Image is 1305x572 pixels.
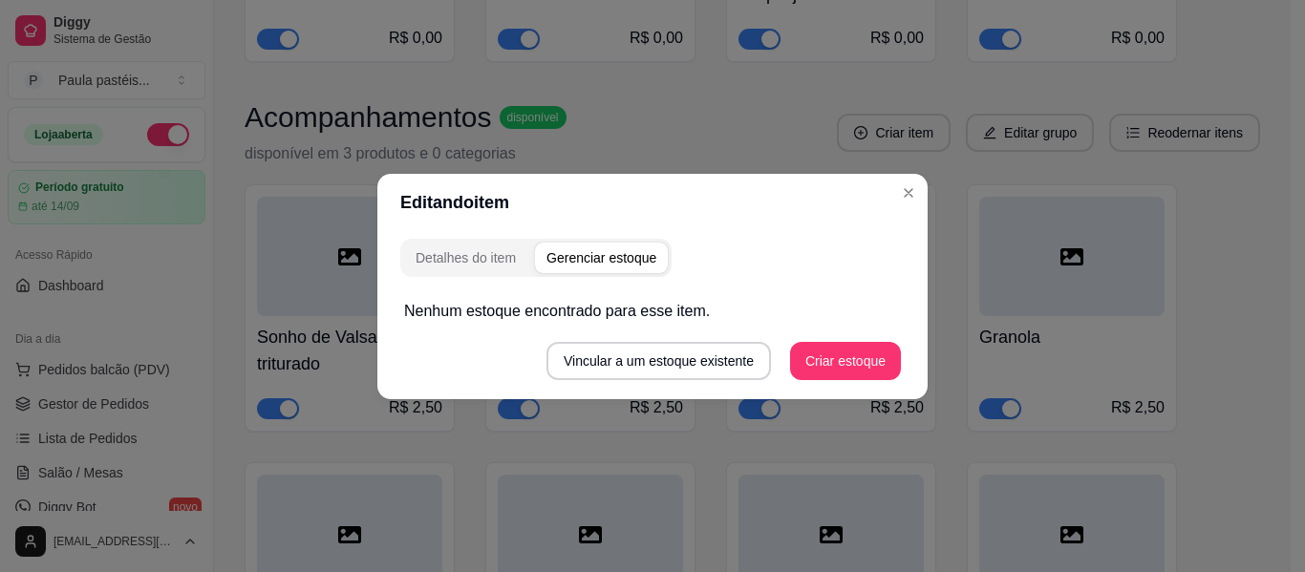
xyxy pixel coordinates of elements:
div: complement-group [400,239,905,277]
button: Close [893,178,924,208]
button: Criar estoque [790,342,901,380]
p: Nenhum estoque encontrado para esse item. [404,300,901,323]
header: Editando item [377,174,928,231]
div: Detalhes do item [416,248,516,267]
div: Gerenciar estoque [546,248,656,267]
div: complement-group [400,239,672,277]
button: Vincular a um estoque existente [546,342,771,380]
